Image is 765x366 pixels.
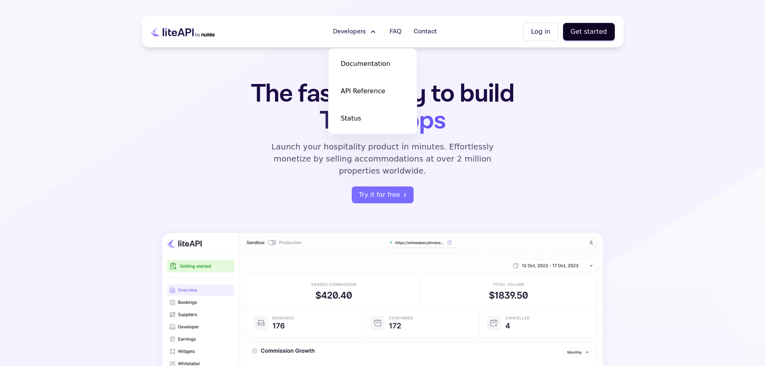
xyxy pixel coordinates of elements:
[390,27,402,37] span: FAQ
[328,24,382,40] button: Developers
[352,186,414,203] button: Try it for free
[333,80,413,102] a: API Reference
[341,114,361,123] span: Status
[414,27,437,37] span: Contact
[563,23,615,41] button: Get started
[352,186,414,203] a: register
[523,22,558,41] button: Log in
[341,86,385,96] span: API Reference
[333,107,413,130] a: Status
[262,141,503,177] p: Launch your hospitality product in minutes. Effortlessly monetize by selling accommodations at ov...
[409,24,442,40] a: Contact
[320,104,445,137] span: Travel Apps
[226,80,540,134] h1: The fastest way to build
[333,53,413,75] a: Documentation
[385,24,406,40] a: FAQ
[333,27,366,37] span: Developers
[341,59,390,69] span: Documentation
